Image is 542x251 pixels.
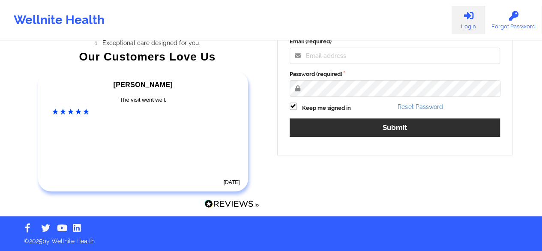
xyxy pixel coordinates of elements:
[18,231,524,245] p: © 2025 by Wellnite Health
[224,179,240,185] time: [DATE]
[485,6,542,34] a: Forgot Password
[43,39,259,46] li: Exceptional care designed for you.
[290,118,500,137] button: Submit
[114,81,173,88] span: [PERSON_NAME]
[204,200,259,211] a: Reviews.io Logo
[398,103,443,110] a: Reset Password
[452,6,485,34] a: Login
[52,96,234,104] div: The visit went well.
[290,48,500,64] input: Email address
[290,70,500,79] label: Password (required)
[290,37,500,46] label: Email (required)
[204,200,259,209] img: Reviews.io Logo
[302,104,351,112] label: Keep me signed in
[36,52,259,61] div: Our Customers Love Us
